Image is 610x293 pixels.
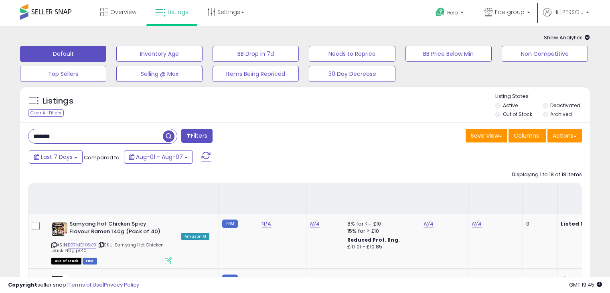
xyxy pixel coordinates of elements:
span: FBM [83,258,97,265]
div: ASIN: [51,220,172,263]
label: Out of Stock [503,111,532,118]
span: Help [447,9,458,16]
button: Actions [547,129,582,142]
button: BB Drop in 7d [213,46,299,62]
div: Clear All Filters [28,109,64,117]
div: Amazon AI [181,233,209,240]
button: Items Being Repriced [213,66,299,82]
a: B07MD1K6K9 [68,242,96,248]
span: Aug-01 - Aug-07 [136,153,183,161]
span: 2025-08-15 19:45 GMT [569,281,602,289]
div: Displaying 1 to 18 of 18 items [512,171,582,179]
b: Reduced Prof. Rng. [347,236,400,243]
span: Last 7 Days [41,153,73,161]
b: Samyang Hot Chicken Spicy Flavour Ramen 140g (Pack of 40) [69,220,167,237]
label: Active [503,102,518,109]
button: 30 Day Decrease [309,66,395,82]
div: £10.01 - £10.85 [347,244,414,250]
span: All listings that are currently out of stock and unavailable for purchase on Amazon [51,258,81,265]
button: Top Sellers [20,66,106,82]
a: Help [429,1,472,26]
div: seller snap | | [8,281,139,289]
span: Listings [168,8,188,16]
img: 510tmj2dG-L._SL40_.jpg [51,220,67,236]
label: Deactivated [550,102,580,109]
a: Terms of Use [69,281,103,289]
button: Save View [466,129,507,142]
button: Inventory Age [116,46,203,62]
a: N/A [261,220,271,228]
span: Ede group [495,8,525,16]
i: Get Help [435,7,445,17]
button: Default [20,46,106,62]
span: Hi [PERSON_NAME] [553,8,584,16]
button: Columns [509,129,546,142]
div: 15% for > £10 [347,228,414,235]
span: Compared to: [84,154,121,161]
span: Overview [110,8,136,16]
button: Aug-01 - Aug-07 [124,150,193,164]
a: N/A [310,220,319,228]
div: 0 [526,220,551,228]
span: Columns [514,132,539,140]
a: Privacy Policy [104,281,139,289]
a: N/A [424,220,433,228]
a: Hi [PERSON_NAME] [543,8,589,26]
button: BB Price Below Min [405,46,492,62]
h5: Listings [43,96,73,107]
span: Show Analytics [544,34,590,41]
span: | SKU: Samyang Hot Chicken black 140g pk40 [51,242,164,254]
button: Needs to Reprice [309,46,395,62]
button: Selling @ Max [116,66,203,82]
button: Non Competitive [502,46,588,62]
p: Listing States: [495,93,590,100]
button: Last 7 Days [29,150,83,164]
a: N/A [472,220,481,228]
button: Filters [181,129,213,143]
label: Archived [550,111,572,118]
div: 8% for <= £10 [347,220,414,228]
small: FBM [222,220,238,228]
b: Listed Price: [561,220,597,228]
strong: Copyright [8,281,37,289]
